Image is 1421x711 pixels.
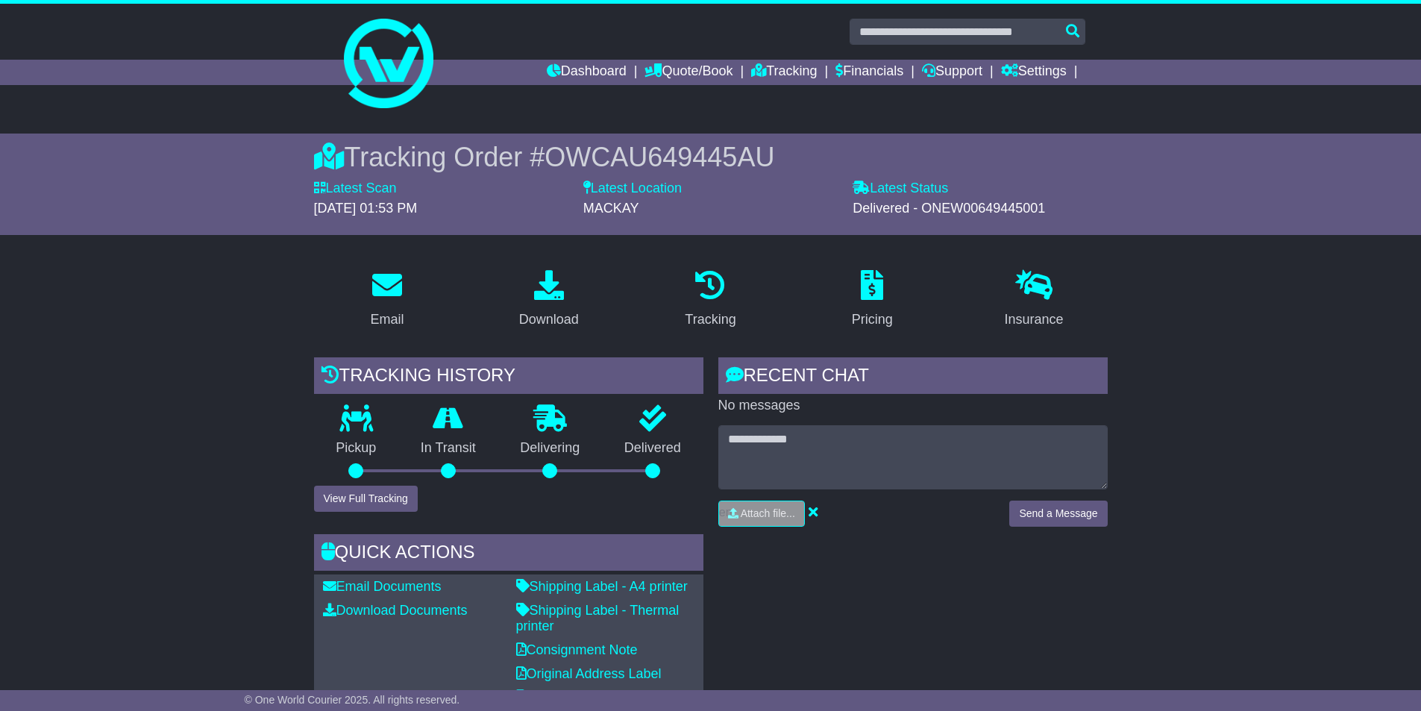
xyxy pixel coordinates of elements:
[545,142,774,172] span: OWCAU649445AU
[323,579,442,594] a: Email Documents
[602,440,703,457] p: Delivered
[718,357,1108,398] div: RECENT CHAT
[718,398,1108,414] p: No messages
[516,666,662,681] a: Original Address Label
[516,642,638,657] a: Consignment Note
[995,265,1073,335] a: Insurance
[842,265,903,335] a: Pricing
[509,265,589,335] a: Download
[583,201,639,216] span: MACKAY
[245,694,460,706] span: © One World Courier 2025. All rights reserved.
[853,201,1045,216] span: Delivered - ONEW00649445001
[685,310,735,330] div: Tracking
[1009,501,1107,527] button: Send a Message
[498,440,603,457] p: Delivering
[547,60,627,85] a: Dashboard
[519,310,579,330] div: Download
[1005,310,1064,330] div: Insurance
[314,440,399,457] p: Pickup
[1001,60,1067,85] a: Settings
[583,181,682,197] label: Latest Location
[314,357,703,398] div: Tracking history
[314,181,397,197] label: Latest Scan
[751,60,817,85] a: Tracking
[370,310,404,330] div: Email
[675,265,745,335] a: Tracking
[314,141,1108,173] div: Tracking Order #
[852,310,893,330] div: Pricing
[853,181,948,197] label: Latest Status
[398,440,498,457] p: In Transit
[835,60,903,85] a: Financials
[644,60,733,85] a: Quote/Book
[314,486,418,512] button: View Full Tracking
[323,603,468,618] a: Download Documents
[314,201,418,216] span: [DATE] 01:53 PM
[516,603,680,634] a: Shipping Label - Thermal printer
[314,534,703,574] div: Quick Actions
[360,265,413,335] a: Email
[516,579,688,594] a: Shipping Label - A4 printer
[922,60,982,85] a: Support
